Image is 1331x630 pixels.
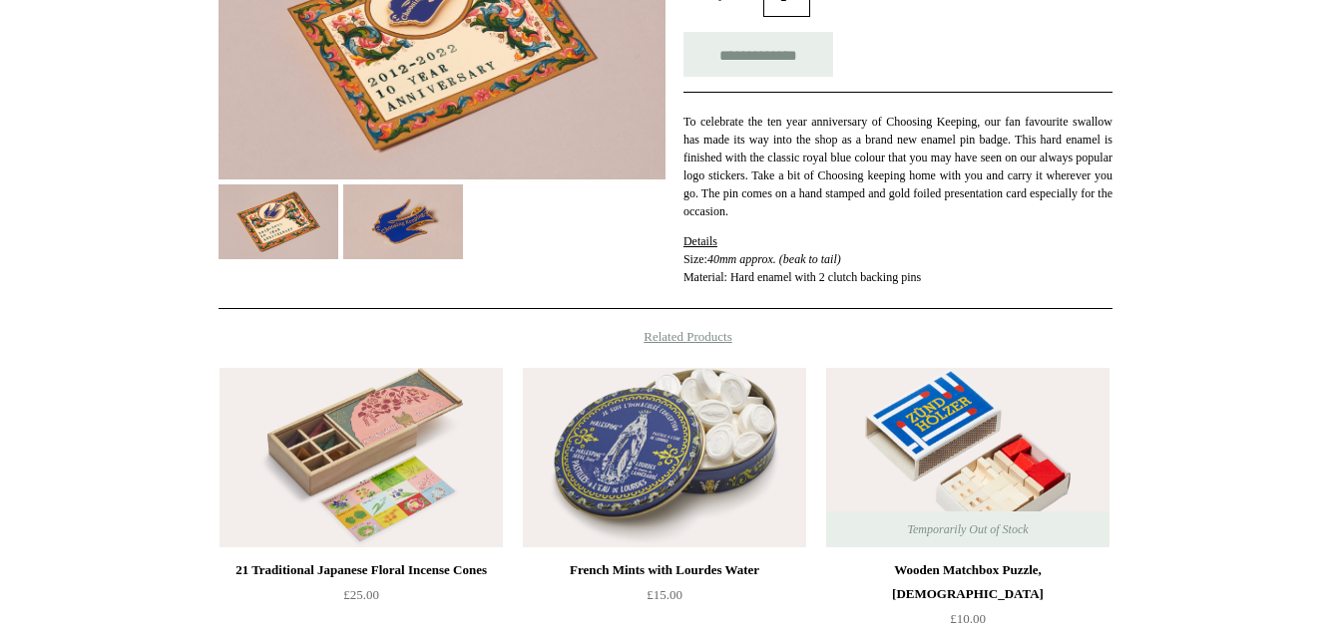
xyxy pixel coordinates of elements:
a: 21 Traditional Japanese Floral Incense Cones 21 Traditional Japanese Floral Incense Cones [220,368,503,547]
img: 21 Traditional Japanese Floral Incense Cones [220,368,503,547]
span: £10.00 [950,611,986,626]
span: £25.00 [343,587,379,602]
a: Wooden Matchbox Puzzle, Church Wooden Matchbox Puzzle, Church Temporarily Out of Stock [826,368,1109,547]
img: Wooden Matchbox Puzzle, Church [826,368,1109,547]
p: To celebrate the ten year anniversary of Choosing Keeping, our fan favourite swallow has made its... [683,113,1112,220]
div: 21 Traditional Japanese Floral Incense Cones [224,558,498,582]
span: Details [683,234,717,248]
div: French Mints with Lourdes Water [528,558,801,582]
img: Choosing Keeping Enamel Pin Badge [343,184,463,259]
p: Size: Material: Hard enamel with 2 clutch backing pins [683,232,1112,286]
div: Wooden Matchbox Puzzle, [DEMOGRAPHIC_DATA] [831,558,1105,606]
em: 40mm approx. (beak to tail) [707,252,841,266]
a: French Mints with Lourdes Water French Mints with Lourdes Water [523,368,806,547]
h4: Related Products [167,329,1164,345]
span: Temporarily Out of Stock [887,511,1048,547]
img: French Mints with Lourdes Water [523,368,806,547]
img: Choosing Keeping Enamel Pin Badge [219,184,338,259]
span: £15.00 [647,587,682,602]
